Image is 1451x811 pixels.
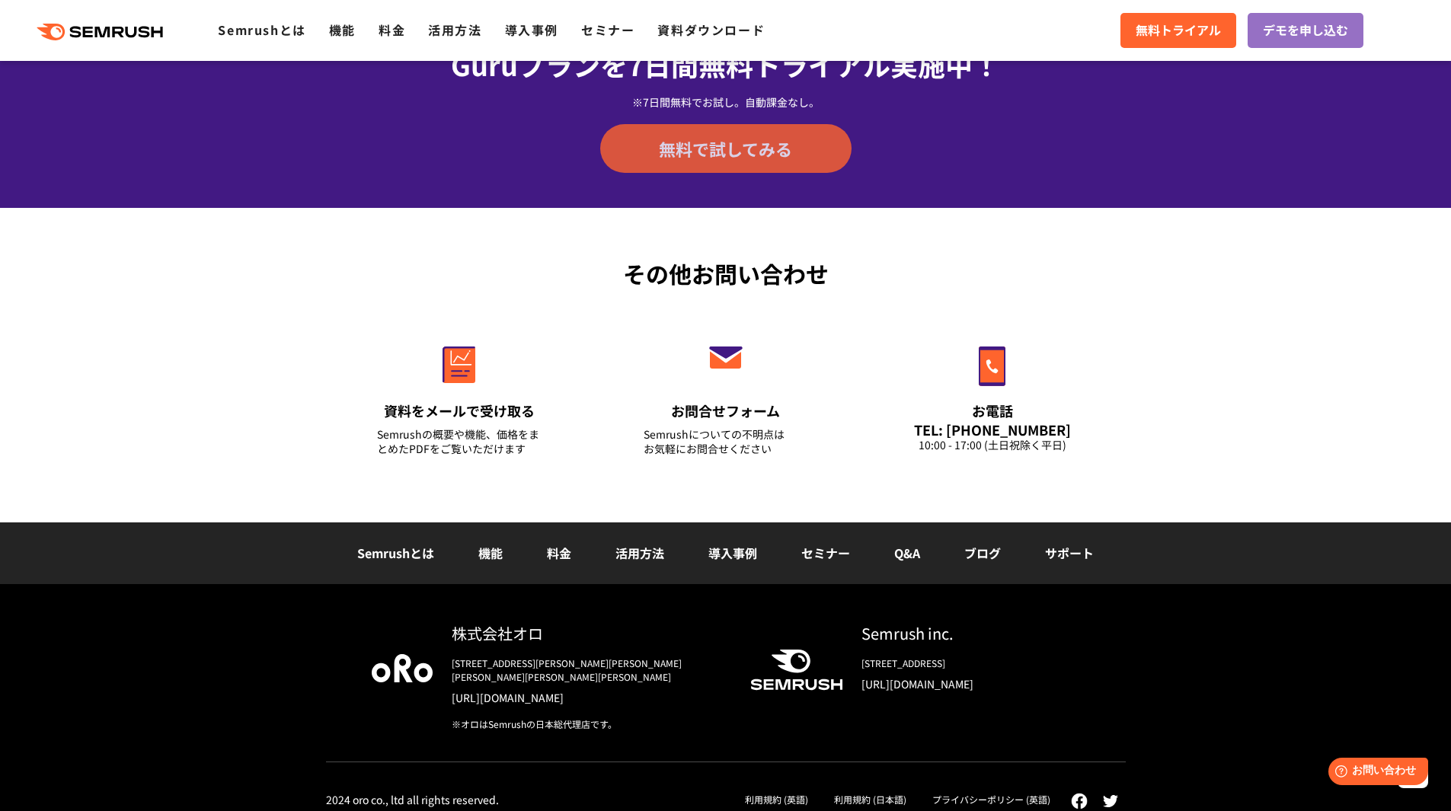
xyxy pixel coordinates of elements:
a: お問合せフォーム Semrushについての不明点はお気軽にお問合せください [612,314,840,475]
div: 10:00 - 17:00 (土日祝除く平日) [910,438,1075,452]
a: 料金 [379,21,405,39]
a: プライバシーポリシー (英語) [932,793,1050,806]
div: ※オロはSemrushの日本総代理店です。 [452,717,726,731]
a: Semrushとは [357,544,434,562]
span: 無料で試してみる [659,137,792,160]
iframe: Help widget launcher [1315,752,1434,794]
img: facebook [1071,793,1088,809]
img: twitter [1103,795,1118,807]
a: 導入事例 [708,544,757,562]
a: 資料をメールで受け取る Semrushの概要や機能、価格をまとめたPDFをご覧いただけます [345,314,574,475]
a: 活用方法 [615,544,664,562]
div: Semrush inc. [861,622,1080,644]
a: 活用方法 [428,21,481,39]
span: 無料トライアル [1136,21,1221,40]
a: セミナー [801,544,850,562]
a: 利用規約 (英語) [745,793,808,806]
div: 2024 oro co., ltd all rights reserved. [326,793,499,806]
div: ※7日間無料でお試し。自動課金なし。 [326,94,1126,110]
a: 機能 [478,544,503,562]
div: お問合せフォーム [644,401,808,420]
div: 株式会社オロ [452,622,726,644]
a: 無料で試してみる [600,124,852,173]
span: デモを申し込む [1263,21,1348,40]
a: 無料トライアル [1120,13,1236,48]
a: 料金 [547,544,571,562]
img: oro company [372,654,433,682]
a: セミナー [581,21,634,39]
div: [STREET_ADDRESS] [861,656,1080,670]
div: 資料をメールで受け取る [377,401,542,420]
a: 利用規約 (日本語) [834,793,906,806]
a: サポート [1045,544,1094,562]
div: Semrushについての不明点は お気軽にお問合せください [644,427,808,456]
div: Semrushの概要や機能、価格をまとめたPDFをご覧いただけます [377,427,542,456]
a: デモを申し込む [1248,13,1363,48]
a: 機能 [329,21,356,39]
a: Q&A [894,544,920,562]
div: その他お問い合わせ [326,257,1126,291]
div: お電話 [910,401,1075,420]
div: TEL: [PHONE_NUMBER] [910,421,1075,438]
a: 導入事例 [505,21,558,39]
div: [STREET_ADDRESS][PERSON_NAME][PERSON_NAME][PERSON_NAME][PERSON_NAME][PERSON_NAME] [452,656,726,684]
span: 無料トライアル実施中！ [698,44,1000,84]
a: 資料ダウンロード [657,21,765,39]
a: [URL][DOMAIN_NAME] [861,676,1080,691]
a: [URL][DOMAIN_NAME] [452,690,726,705]
a: Semrushとは [218,21,305,39]
a: ブログ [964,544,1001,562]
div: Guruプランを7日間 [326,43,1126,85]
